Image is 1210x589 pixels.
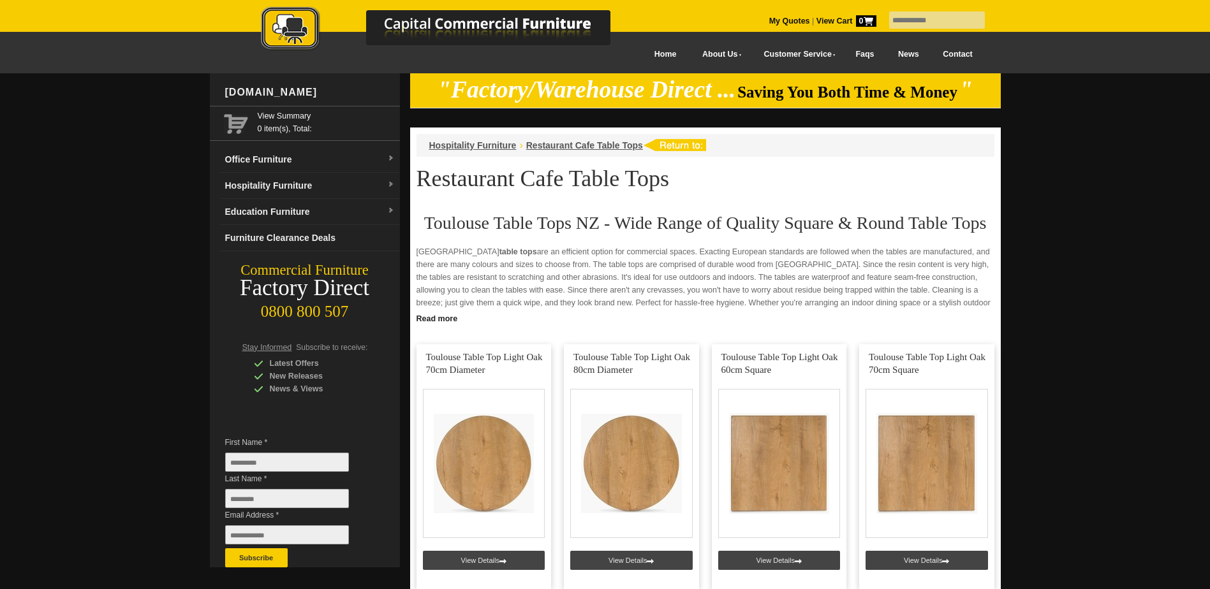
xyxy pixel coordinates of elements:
[225,436,368,449] span: First Name *
[417,214,994,233] h2: Toulouse Table Tops NZ - Wide Range of Quality Square & Round Table Tops
[226,6,672,53] img: Capital Commercial Furniture Logo
[387,181,395,189] img: dropdown
[749,40,843,69] a: Customer Service
[258,110,395,133] span: 0 item(s), Total:
[387,207,395,215] img: dropdown
[499,247,537,256] strong: table tops
[225,453,349,472] input: First Name *
[296,343,367,352] span: Subscribe to receive:
[387,155,395,163] img: dropdown
[417,245,994,322] p: [GEOGRAPHIC_DATA] are an efficient option for commercial spaces. Exacting European standards are ...
[220,199,400,225] a: Education Furnituredropdown
[417,166,994,191] h1: Restaurant Cafe Table Tops
[688,40,749,69] a: About Us
[225,472,368,485] span: Last Name *
[856,15,876,27] span: 0
[225,548,288,567] button: Subscribe
[886,40,931,69] a: News
[737,84,957,101] span: Saving You Both Time & Money
[816,17,876,25] strong: View Cart
[220,173,400,199] a: Hospitality Furnituredropdown
[959,76,973,103] em: "
[526,140,643,150] a: Restaurant Cafe Table Tops
[844,40,887,69] a: Faqs
[225,509,368,521] span: Email Address *
[438,76,735,103] em: "Factory/Warehouse Direct ...
[220,73,400,112] div: [DOMAIN_NAME]
[210,261,400,279] div: Commercial Furniture
[931,40,984,69] a: Contact
[220,147,400,173] a: Office Furnituredropdown
[254,370,375,382] div: New Releases
[210,296,400,321] div: 0800 800 507
[242,343,292,352] span: Stay Informed
[258,110,395,122] a: View Summary
[769,17,810,25] a: My Quotes
[429,140,517,150] a: Hospitality Furniture
[210,279,400,297] div: Factory Direct
[519,139,522,152] li: ›
[254,357,375,370] div: Latest Offers
[226,6,672,57] a: Capital Commercial Furniture Logo
[254,382,375,395] div: News & Views
[220,225,400,251] a: Furniture Clearance Deals
[814,17,876,25] a: View Cart0
[225,525,349,544] input: Email Address *
[410,309,1001,325] a: Click to read more
[643,139,706,151] img: return to
[225,489,349,508] input: Last Name *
